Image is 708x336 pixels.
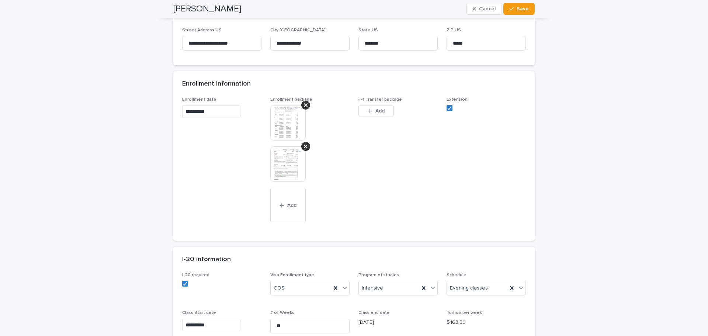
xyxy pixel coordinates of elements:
span: Save [517,6,529,11]
span: Class end date [358,311,390,315]
h2: [PERSON_NAME] [173,4,241,14]
button: Add [270,188,306,223]
span: Program of studies [358,273,399,277]
span: City [GEOGRAPHIC_DATA] [270,28,326,32]
p: [DATE] [358,319,438,326]
button: Cancel [466,3,502,15]
span: Evening classes [450,284,488,292]
span: Enrollment package [270,97,312,102]
span: I-20 required [182,273,209,277]
span: Intensive [362,284,383,292]
span: Add [375,108,385,114]
span: Add [287,203,296,208]
span: Cancel [479,6,496,11]
span: State US [358,28,378,32]
span: Enrollment date [182,97,216,102]
span: ZIP US [447,28,461,32]
span: F-1 Transfer package [358,97,402,102]
span: Visa Enrollment type [270,273,314,277]
span: Tuition per week [447,311,482,315]
span: Street Address US [182,28,222,32]
p: $ 163.50 [447,319,526,326]
button: Save [503,3,535,15]
span: COS [274,284,285,292]
span: Class Start date [182,311,216,315]
h2: I-20 information [182,256,231,264]
button: Add [358,105,394,117]
span: # of Weeks [270,311,294,315]
span: Schedule [447,273,466,277]
span: Extension [447,97,468,102]
h2: Enrollment Information [182,80,251,88]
